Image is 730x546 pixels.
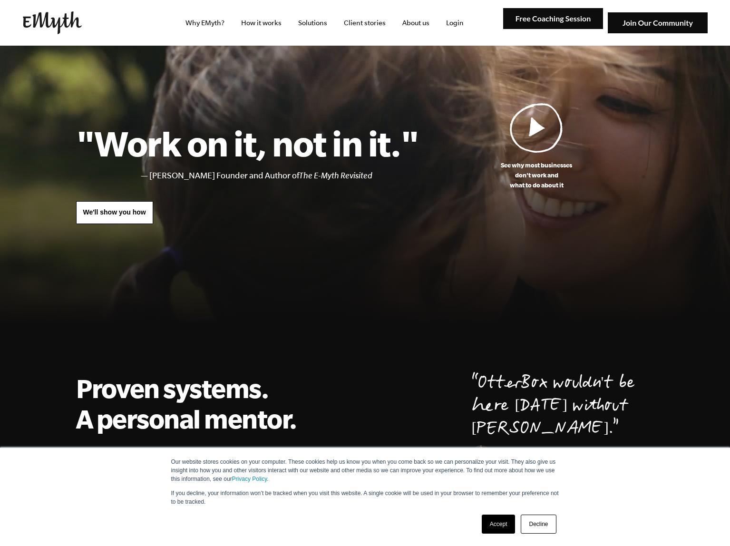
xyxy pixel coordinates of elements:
span: We'll show you how [83,208,146,216]
a: Accept [482,515,516,534]
a: Privacy Policy [232,476,267,482]
a: We'll show you how [76,201,153,224]
i: The E-Myth Revisited [299,171,372,180]
p: OtterBox wouldn't be here [DATE] without [PERSON_NAME]. [472,373,654,441]
img: Play Video [510,103,563,153]
a: Decline [521,515,556,534]
p: If you decline, your information won’t be tracked when you visit this website. A single cookie wi... [171,489,559,506]
img: Free Coaching Session [503,8,603,29]
li: [PERSON_NAME] Founder and Author of [149,169,419,183]
p: Our website stores cookies on your computer. These cookies help us know you when you come back so... [171,458,559,483]
p: See why most businesses don't work and what to do about it [419,160,654,190]
img: Curt Richardson, OtterBox [472,445,491,464]
a: See why most businessesdon't work andwhat to do about it [419,103,654,190]
img: Join Our Community [608,12,708,34]
h1: "Work on it, not in it." [76,122,419,164]
h2: Proven systems. A personal mentor. [76,373,308,434]
img: EMyth [23,11,82,34]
